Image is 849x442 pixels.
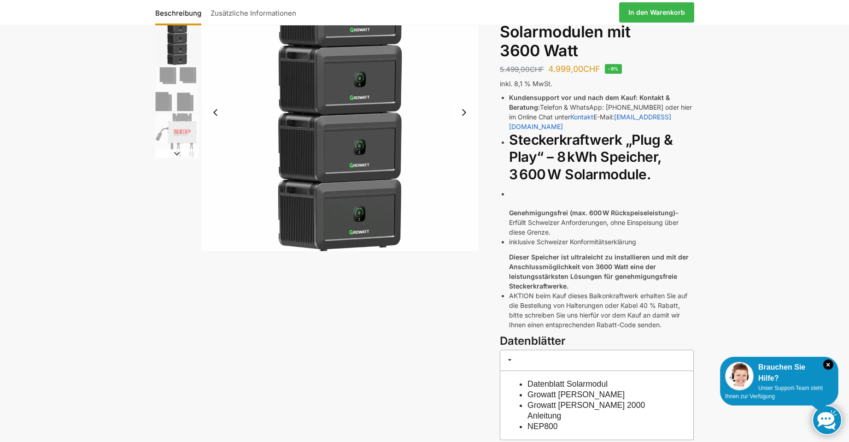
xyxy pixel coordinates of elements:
[725,362,833,384] div: Brauchen Sie Hilfe?
[509,237,694,247] p: inklusive Schweizer Konformitätserklärung
[153,20,199,66] li: 2 / 4
[155,149,199,158] button: Next slide
[155,113,199,157] img: NEP_800
[500,65,544,74] bdi: 5.499,00
[500,333,694,349] h3: Datenblätter
[605,64,621,74] span: -9%
[206,1,301,24] a: Zusätzliche Informationen
[155,21,199,65] img: Balkonkraftwerk mit 3600 Watt
[454,103,474,122] button: Next slide
[153,112,199,158] li: 4 / 4
[530,65,544,74] span: CHF
[155,1,206,24] a: Beschreibung
[548,64,600,74] bdi: 4.999,00
[509,209,675,217] strong: Genehmigungsfrei (max. 600 W Rückspeiseleistung)
[509,291,694,330] li: AKTION beim Kauf dieses Balkonkraftwerk erhalten Sie auf die Bestellung von Halterungen oder Kabe...
[725,385,823,400] span: Unser Support-Team steht Ihnen zur Verfügung
[823,359,833,370] i: Schließen
[509,208,694,237] p: – Erfüllt Schweizer Anforderungen, ohne Einspeisung über diese Grenze.
[527,390,625,399] a: Growatt [PERSON_NAME]
[509,94,638,101] strong: Kundensupport vor und nach dem Kauf:
[527,422,558,431] a: NEP800
[509,93,694,131] li: Telefon & WhatsApp: [PHONE_NUMBER] oder hier im Online Chat unter E-Mail:
[206,103,225,122] button: Previous slide
[500,80,552,88] span: inkl. 8,1 % MwSt.
[725,362,754,390] img: Customer service
[509,253,689,290] strong: Dieser Speicher ist ultraleicht zu installieren und mit der Anschlussmöglichkeit von 3600 Watt ei...
[583,64,600,74] span: CHF
[155,67,199,111] img: 6 Module bificiaL
[509,131,694,183] h2: Steckerkraftwerk „Plug & Play“ – 8 kWh Speicher, 3 600 W Solarmodule.
[570,113,593,121] a: Kontakt
[153,66,199,112] li: 3 / 4
[527,401,645,420] a: Growatt [PERSON_NAME] 2000 Anleitung
[509,94,670,111] strong: Kontakt & Beratung:
[527,379,608,389] a: Datenblatt Solarmodul
[509,113,671,130] a: [EMAIL_ADDRESS][DOMAIN_NAME]
[619,2,694,23] a: In den Warenkorb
